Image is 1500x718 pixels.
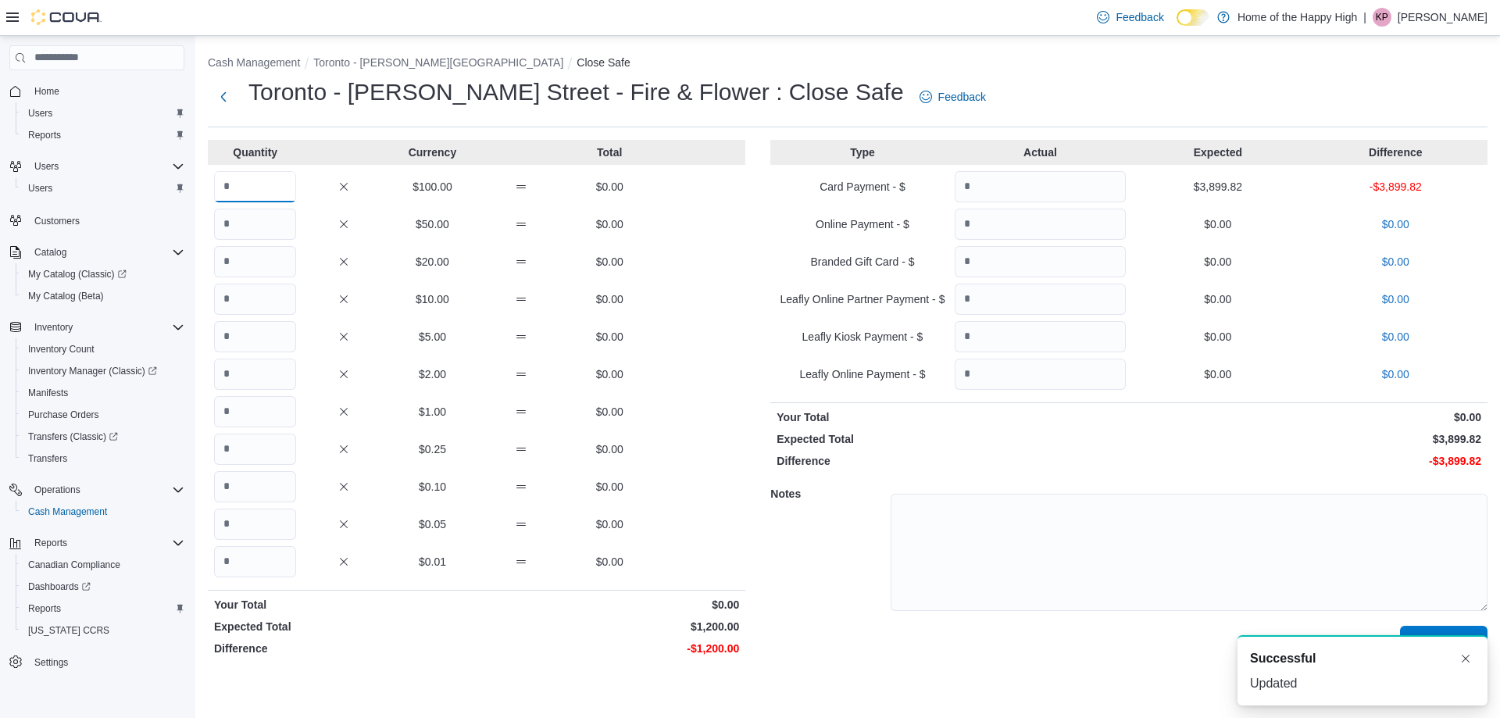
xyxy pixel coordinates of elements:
button: Users [16,177,191,199]
span: Catalog [28,243,184,262]
button: Home [3,80,191,102]
span: Dashboards [28,580,91,593]
button: Reports [28,534,73,552]
span: Inventory Manager (Classic) [22,362,184,380]
input: Quantity [955,321,1126,352]
span: Reports [22,126,184,145]
a: Dashboards [16,576,191,598]
input: Quantity [955,171,1126,202]
span: Transfers (Classic) [28,430,118,443]
a: Dashboards [22,577,97,596]
span: Purchase Orders [28,409,99,421]
a: Transfers (Classic) [16,426,191,448]
a: Reports [22,126,67,145]
button: Users [28,157,65,176]
a: Users [22,179,59,198]
p: $0.00 [569,441,651,457]
p: $5.00 [391,329,473,345]
p: Difference [1310,145,1481,160]
span: Feedback [938,89,986,105]
span: Operations [28,480,184,499]
input: Quantity [214,546,296,577]
p: $0.00 [1132,329,1303,345]
p: Branded Gift Card - $ [777,254,948,270]
button: Catalog [3,241,191,263]
p: Total [569,145,651,160]
span: Users [22,104,184,123]
p: $0.05 [391,516,473,532]
p: -$3,899.82 [1132,453,1481,469]
a: Purchase Orders [22,405,105,424]
span: Customers [28,210,184,230]
input: Quantity [214,246,296,277]
span: My Catalog (Classic) [28,268,127,280]
h5: Notes [770,478,887,509]
p: Quantity [214,145,296,160]
button: Canadian Compliance [16,554,191,576]
img: Cova [31,9,102,25]
p: $0.00 [1310,216,1481,232]
p: $20.00 [391,254,473,270]
span: Manifests [28,387,68,399]
span: Reports [28,129,61,141]
div: Notification [1250,649,1475,668]
span: Successful [1250,649,1316,668]
span: Cash Management [22,502,184,521]
span: Settings [28,652,184,672]
p: $100.00 [391,179,473,195]
a: Inventory Count [22,340,101,359]
p: | [1363,8,1366,27]
p: $0.00 [569,516,651,532]
span: Inventory Count [28,343,95,355]
button: Cash Management [208,56,300,69]
a: My Catalog (Beta) [22,287,110,305]
button: Purchase Orders [16,404,191,426]
button: Cash Management [16,501,191,523]
span: Users [28,157,184,176]
span: [US_STATE] CCRS [28,624,109,637]
p: Card Payment - $ [777,179,948,195]
p: Home of the Happy High [1237,8,1357,27]
button: Users [3,155,191,177]
button: Customers [3,209,191,231]
span: My Catalog (Classic) [22,265,184,284]
button: Settings [3,651,191,673]
a: Cash Management [22,502,113,521]
p: $0.00 [569,216,651,232]
span: KP [1376,8,1388,27]
span: Inventory Count [22,340,184,359]
nav: Complex example [9,73,184,713]
span: Reports [34,537,67,549]
p: $0.00 [480,597,739,613]
input: Quantity [955,359,1126,390]
input: Quantity [214,284,296,315]
span: Transfers (Classic) [22,427,184,446]
p: Expected [1132,145,1303,160]
span: Users [28,107,52,120]
p: $3,899.82 [1132,431,1481,447]
p: Leafly Kiosk Payment - $ [777,329,948,345]
p: $0.00 [1132,254,1303,270]
a: Inventory Manager (Classic) [22,362,163,380]
p: [PERSON_NAME] [1398,8,1487,27]
a: Feedback [1091,2,1170,33]
input: Quantity [214,396,296,427]
button: Reports [3,532,191,554]
a: Transfers (Classic) [22,427,124,446]
p: Expected Total [214,619,473,634]
a: My Catalog (Classic) [22,265,133,284]
button: Inventory [3,316,191,338]
p: Expected Total [777,431,1126,447]
p: Your Total [777,409,1126,425]
p: Actual [955,145,1126,160]
button: Transfers [16,448,191,470]
input: Dark Mode [1177,9,1209,26]
span: Catalog [34,246,66,259]
button: Catalog [28,243,73,262]
input: Quantity [214,209,296,240]
a: Canadian Compliance [22,555,127,574]
button: Dismiss toast [1456,649,1475,668]
p: Your Total [214,597,473,613]
span: Canadian Compliance [28,559,120,571]
p: Leafly Online Payment - $ [777,366,948,382]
